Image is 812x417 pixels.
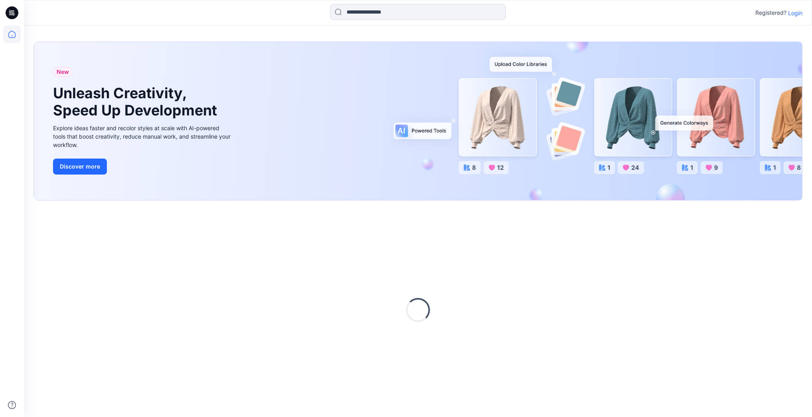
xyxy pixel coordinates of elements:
a: Discover more [53,159,233,175]
p: Registered? [755,8,786,18]
button: Discover more [53,159,107,175]
span: New [57,67,69,77]
h1: Unleash Creativity, Speed Up Development [53,85,221,119]
p: Login [788,9,802,17]
div: Explore ideas faster and recolor styles at scale with AI-powered tools that boost creativity, red... [53,124,233,149]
